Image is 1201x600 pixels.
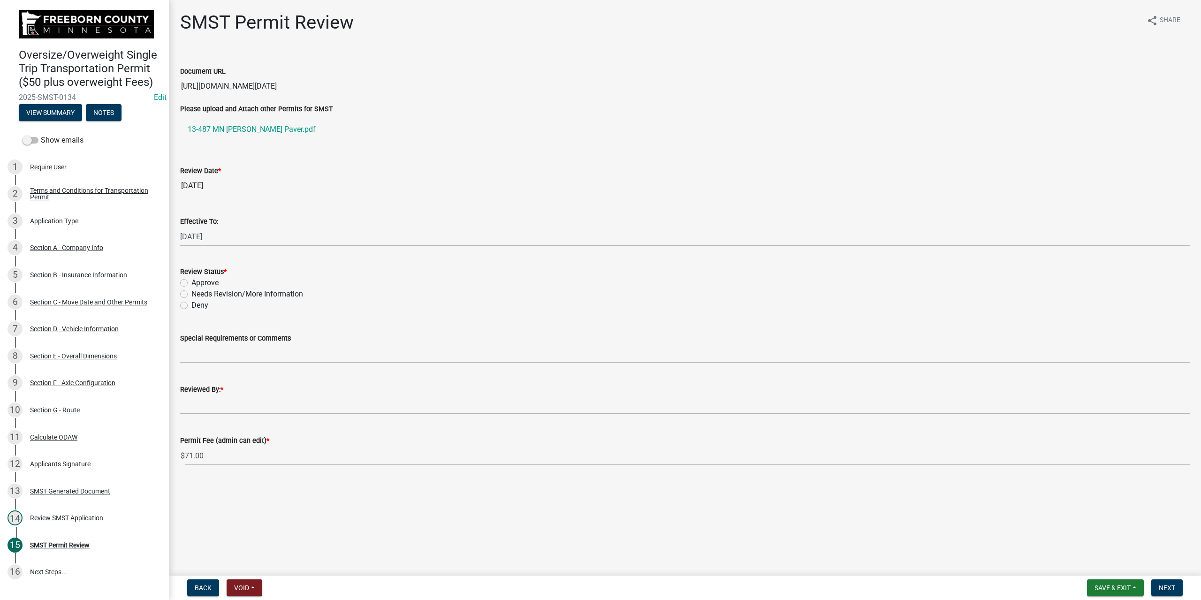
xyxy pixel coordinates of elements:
[1087,579,1144,596] button: Save & Exit
[8,484,23,499] div: 13
[19,104,82,121] button: View Summary
[30,164,67,170] div: Require User
[191,289,303,300] label: Needs Revision/More Information
[1095,584,1131,592] span: Save & Exit
[180,118,1190,141] a: 13-487 MN [PERSON_NAME] Paver.pdf
[8,321,23,336] div: 7
[30,272,127,278] div: Section B - Insurance Information
[86,104,122,121] button: Notes
[195,584,212,592] span: Back
[30,380,115,386] div: Section F - Axle Configuration
[180,387,223,393] label: Reviewed By:
[30,407,80,413] div: Section G - Route
[180,438,269,444] label: Permit Fee (admin can edit)
[8,213,23,228] div: 3
[30,218,78,224] div: Application Type
[8,240,23,255] div: 4
[19,93,150,102] span: 2025-SMST-0134
[8,538,23,553] div: 15
[180,11,354,34] h1: SMST Permit Review
[8,349,23,364] div: 8
[8,267,23,282] div: 5
[1147,15,1158,26] i: share
[234,584,249,592] span: Void
[30,461,91,467] div: Applicants Signature
[180,219,218,225] label: Effective To:
[23,135,84,146] label: Show emails
[8,295,23,310] div: 6
[180,168,221,175] label: Review Date
[180,446,185,465] span: $
[30,515,103,521] div: Review SMST Application
[180,269,227,275] label: Review Status
[1160,15,1180,26] span: Share
[180,335,291,342] label: Special Requirements or Comments
[30,244,103,251] div: Section A - Company Info
[19,109,82,117] wm-modal-confirm: Summary
[1159,584,1175,592] span: Next
[8,403,23,418] div: 10
[30,353,117,359] div: Section E - Overall Dimensions
[191,277,219,289] label: Approve
[30,488,110,494] div: SMST Generated Document
[30,187,154,200] div: Terms and Conditions for Transportation Permit
[8,159,23,175] div: 1
[180,68,226,75] label: Document URL
[8,510,23,525] div: 14
[8,456,23,471] div: 12
[1139,11,1188,30] button: shareShare
[8,375,23,390] div: 9
[30,542,90,548] div: SMST Permit Review
[227,579,262,596] button: Void
[19,10,154,38] img: Freeborn County, Minnesota
[154,93,167,102] wm-modal-confirm: Edit Application Number
[1151,579,1183,596] button: Next
[180,106,333,113] label: Please upload and Attach other Permits for SMST
[8,430,23,445] div: 11
[30,434,77,441] div: Calculate ODAW
[187,579,219,596] button: Back
[191,300,208,311] label: Deny
[154,93,167,102] a: Edit
[19,48,161,89] h4: Oversize/Overweight Single Trip Transportation Permit ($50 plus overweight Fees)
[8,186,23,201] div: 2
[30,299,147,305] div: Section C - Move Date and Other Permits
[8,564,23,579] div: 16
[86,109,122,117] wm-modal-confirm: Notes
[30,326,119,332] div: Section D - Vehicle Information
